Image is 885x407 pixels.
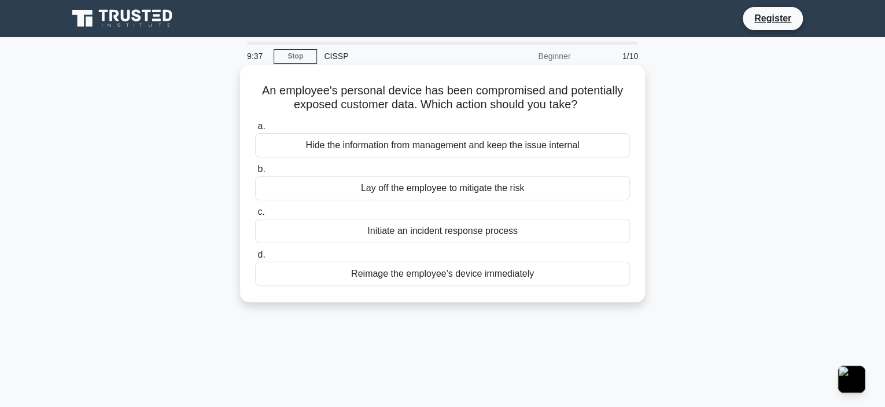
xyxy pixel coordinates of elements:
div: Beginner [476,45,577,68]
span: d. [257,250,265,259]
div: Hide the information from management and keep the issue internal [255,133,630,157]
h5: An employee's personal device has been compromised and potentially exposed customer data. Which a... [254,83,631,112]
div: 1/10 [577,45,645,68]
div: Lay off the employee to mitigate the risk [255,176,630,200]
a: Register [747,11,798,25]
a: Stop [274,49,317,64]
div: CISSP [317,45,476,68]
div: Reimage the employee's device immediately [255,262,630,286]
span: a. [257,121,265,131]
div: 9:37 [240,45,274,68]
div: Initiate an incident response process [255,219,630,243]
span: b. [257,164,265,174]
span: c. [257,207,264,217]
